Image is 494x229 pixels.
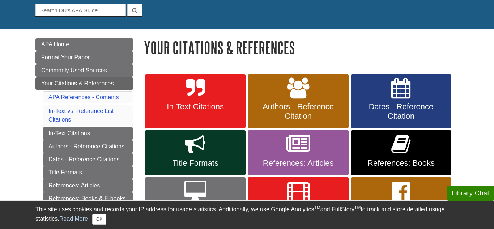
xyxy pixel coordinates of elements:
[48,108,114,123] a: In-Text vs. Reference List Citations
[35,64,133,77] a: Commonly Used Sources
[145,74,246,128] a: In-Text Citations
[150,158,240,168] span: Title Formats
[351,130,451,175] a: References: Books
[248,130,348,175] a: References: Articles
[41,67,107,73] span: Commonly Used Sources
[41,54,90,60] span: Format Your Paper
[248,74,348,128] a: Authors - Reference Citation
[144,38,459,57] h1: Your Citations & References
[447,186,494,201] button: Library Chat
[48,94,119,100] a: APA References - Contents
[356,158,446,168] span: References: Books
[43,127,133,140] a: In-Text Citations
[35,51,133,64] a: Format Your Paper
[253,158,343,168] span: References: Articles
[43,166,133,179] a: Title Formats
[253,102,343,121] span: Authors - Reference Citation
[41,80,114,86] span: Your Citations & References
[92,214,106,225] button: Close
[351,74,451,128] a: Dates - Reference Citation
[35,77,133,90] a: Your Citations & References
[314,205,320,210] sup: TM
[35,38,133,51] a: APA Home
[41,41,69,47] span: APA Home
[35,205,459,225] div: This site uses cookies and records your IP address for usage statistics. Additionally, we use Goo...
[356,102,446,121] span: Dates - Reference Citation
[35,4,126,16] input: Search DU's APA Guide
[43,179,133,192] a: References: Articles
[150,102,240,111] span: In-Text Citations
[43,140,133,153] a: Authors - Reference Citations
[145,130,246,175] a: Title Formats
[43,153,133,166] a: Dates - Reference Citations
[354,205,361,210] sup: TM
[43,192,133,205] a: References: Books & E-books
[59,216,88,222] a: Read More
